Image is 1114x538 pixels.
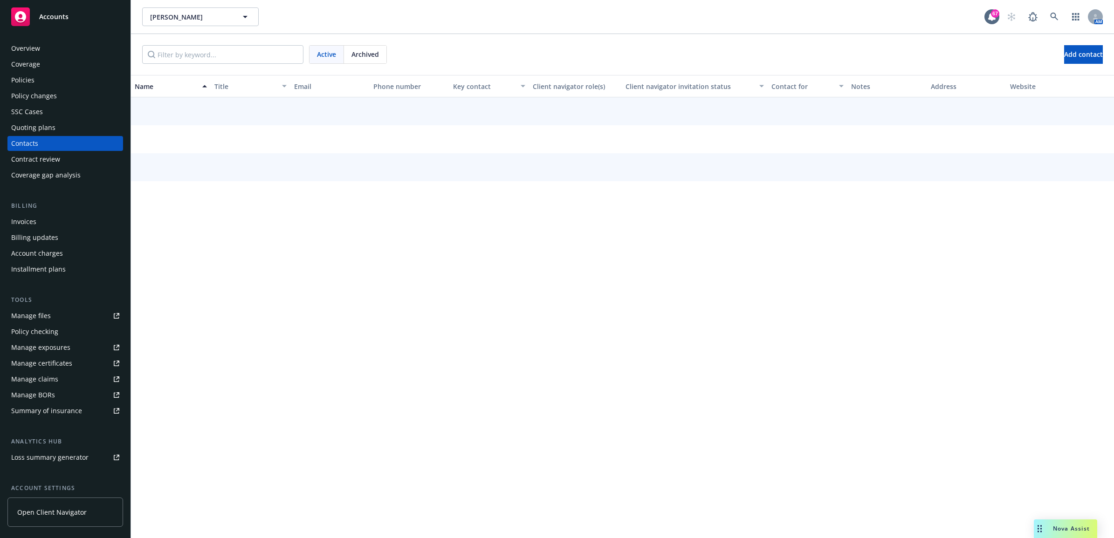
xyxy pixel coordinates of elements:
[7,152,123,167] a: Contract review
[847,75,927,97] button: Notes
[11,89,57,103] div: Policy changes
[11,120,55,135] div: Quoting plans
[533,82,618,91] div: Client navigator role(s)
[11,104,43,119] div: SSC Cases
[7,262,123,277] a: Installment plans
[7,4,123,30] a: Accounts
[11,136,38,151] div: Contacts
[1066,7,1085,26] a: Switch app
[294,82,366,91] div: Email
[7,340,123,355] a: Manage exposures
[39,13,69,20] span: Accounts
[7,89,123,103] a: Policy changes
[11,388,55,402] div: Manage BORs
[11,403,82,418] div: Summary of insurance
[142,45,303,64] input: Filter by keyword...
[7,104,123,119] a: SSC Cases
[7,73,123,88] a: Policies
[11,230,58,245] div: Billing updates
[11,168,81,183] div: Coverage gap analysis
[1034,519,1097,538] button: Nova Assist
[11,356,72,371] div: Manage certificates
[17,507,87,517] span: Open Client Navigator
[1034,519,1045,538] div: Drag to move
[7,246,123,261] a: Account charges
[211,75,290,97] button: Title
[11,152,60,167] div: Contract review
[131,75,211,97] button: Name
[7,57,123,72] a: Coverage
[11,214,36,229] div: Invoices
[7,168,123,183] a: Coverage gap analysis
[11,372,58,387] div: Manage claims
[1002,7,1021,26] a: Start snowing
[370,75,449,97] button: Phone number
[1006,75,1086,97] button: Website
[290,75,370,97] button: Email
[373,82,446,91] div: Phone number
[150,12,231,22] span: [PERSON_NAME]
[7,403,123,418] a: Summary of insurance
[931,82,1003,91] div: Address
[7,295,123,305] div: Tools
[142,7,259,26] button: [PERSON_NAME]
[351,49,379,59] span: Archived
[1024,7,1042,26] a: Report a Bug
[11,450,89,465] div: Loss summary generator
[7,308,123,323] a: Manage files
[11,340,70,355] div: Manage exposures
[214,82,276,91] div: Title
[7,372,123,387] a: Manage claims
[1064,45,1103,64] button: Add contact
[11,324,58,339] div: Policy checking
[768,75,847,97] button: Contact for
[11,57,40,72] div: Coverage
[529,75,622,97] button: Client navigator role(s)
[7,136,123,151] a: Contacts
[991,9,999,18] div: 67
[11,262,66,277] div: Installment plans
[622,75,768,97] button: Client navigator invitation status
[7,201,123,211] div: Billing
[11,246,63,261] div: Account charges
[1045,7,1064,26] a: Search
[1064,50,1103,59] span: Add contact
[927,75,1007,97] button: Address
[11,41,40,56] div: Overview
[7,356,123,371] a: Manage certificates
[7,214,123,229] a: Invoices
[771,82,833,91] div: Contact for
[11,73,34,88] div: Policies
[626,82,754,91] div: Client navigator invitation status
[1053,524,1090,532] span: Nova Assist
[7,41,123,56] a: Overview
[135,82,197,91] div: Name
[449,75,529,97] button: Key contact
[7,324,123,339] a: Policy checking
[1010,82,1082,91] div: Website
[7,437,123,446] div: Analytics hub
[7,120,123,135] a: Quoting plans
[7,450,123,465] a: Loss summary generator
[7,388,123,402] a: Manage BORs
[851,82,923,91] div: Notes
[7,484,123,493] div: Account settings
[317,49,336,59] span: Active
[453,82,515,91] div: Key contact
[11,308,51,323] div: Manage files
[7,230,123,245] a: Billing updates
